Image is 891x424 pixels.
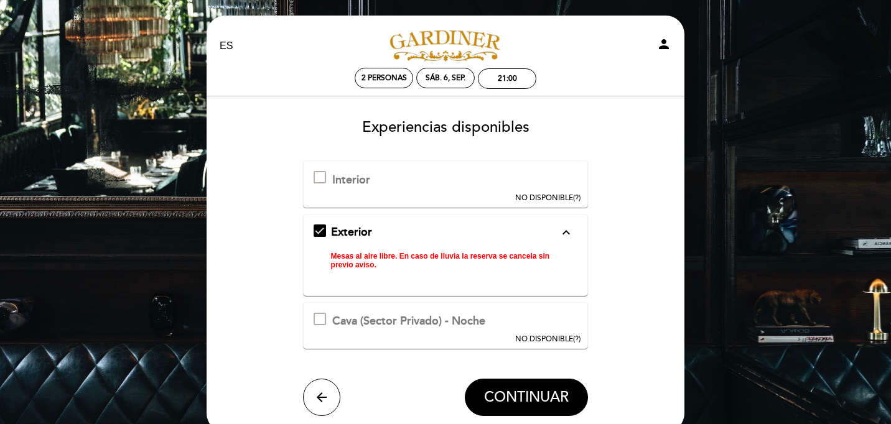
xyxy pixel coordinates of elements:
[656,37,671,52] i: person
[303,379,340,416] button: arrow_back
[314,390,329,405] i: arrow_back
[559,225,574,240] i: expand_less
[498,74,517,83] div: 21:00
[515,193,581,203] div: (?)
[332,313,485,330] div: Cava (Sector Privado) - Noche
[362,118,529,136] span: Experiencias disponibles
[515,334,581,344] div: (?)
[511,303,584,345] button: NO DISPONIBLE(?)
[484,389,569,406] span: CONTINUAR
[515,334,573,344] span: NO DISPONIBLE
[314,224,578,275] md-checkbox: Exterior expand_more Mesas al aire libre. En caso de lluvia la reserva se cancela sin previo aviso.
[332,172,370,188] div: Interior
[331,225,372,239] span: Exterior
[555,224,577,241] button: expand_less
[511,161,584,203] button: NO DISPONIBLE(?)
[331,252,550,269] span: Mesas al aire libre. En caso de lluvia la reserva se cancela sin previo aviso.
[368,29,523,63] a: [PERSON_NAME]
[515,193,573,203] span: NO DISPONIBLE
[656,37,671,56] button: person
[362,73,407,83] span: 2 personas
[465,379,588,416] button: CONTINUAR
[426,73,465,83] div: sáb. 6, sep.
